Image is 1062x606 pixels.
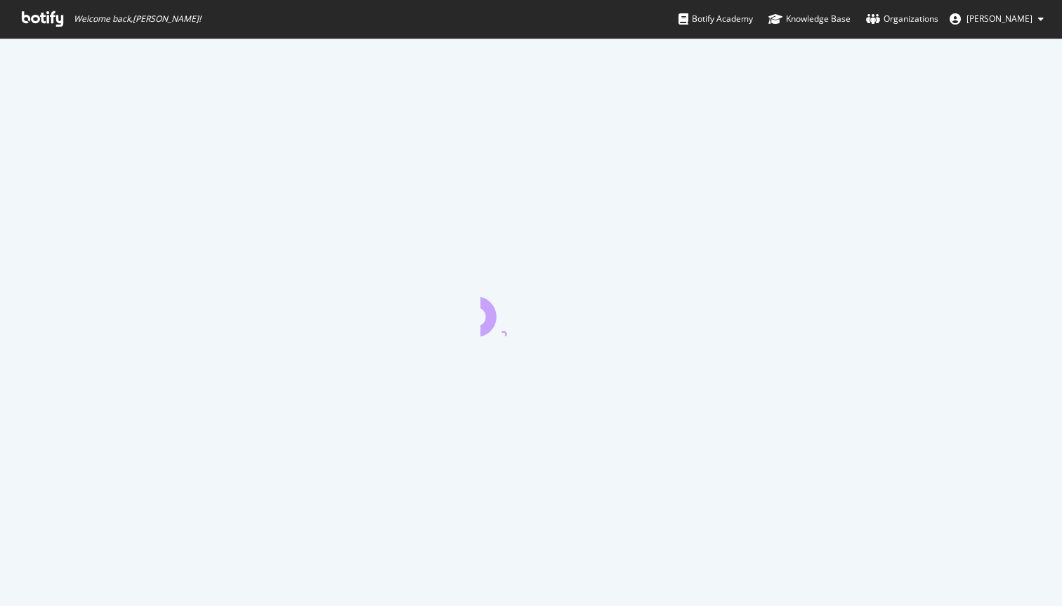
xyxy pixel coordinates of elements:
[74,13,201,25] span: Welcome back, [PERSON_NAME] !
[480,286,582,336] div: animation
[866,12,938,26] div: Organizations
[678,12,753,26] div: Botify Academy
[966,13,1032,25] span: Dawlat Chebly
[768,12,851,26] div: Knowledge Base
[938,8,1055,30] button: [PERSON_NAME]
